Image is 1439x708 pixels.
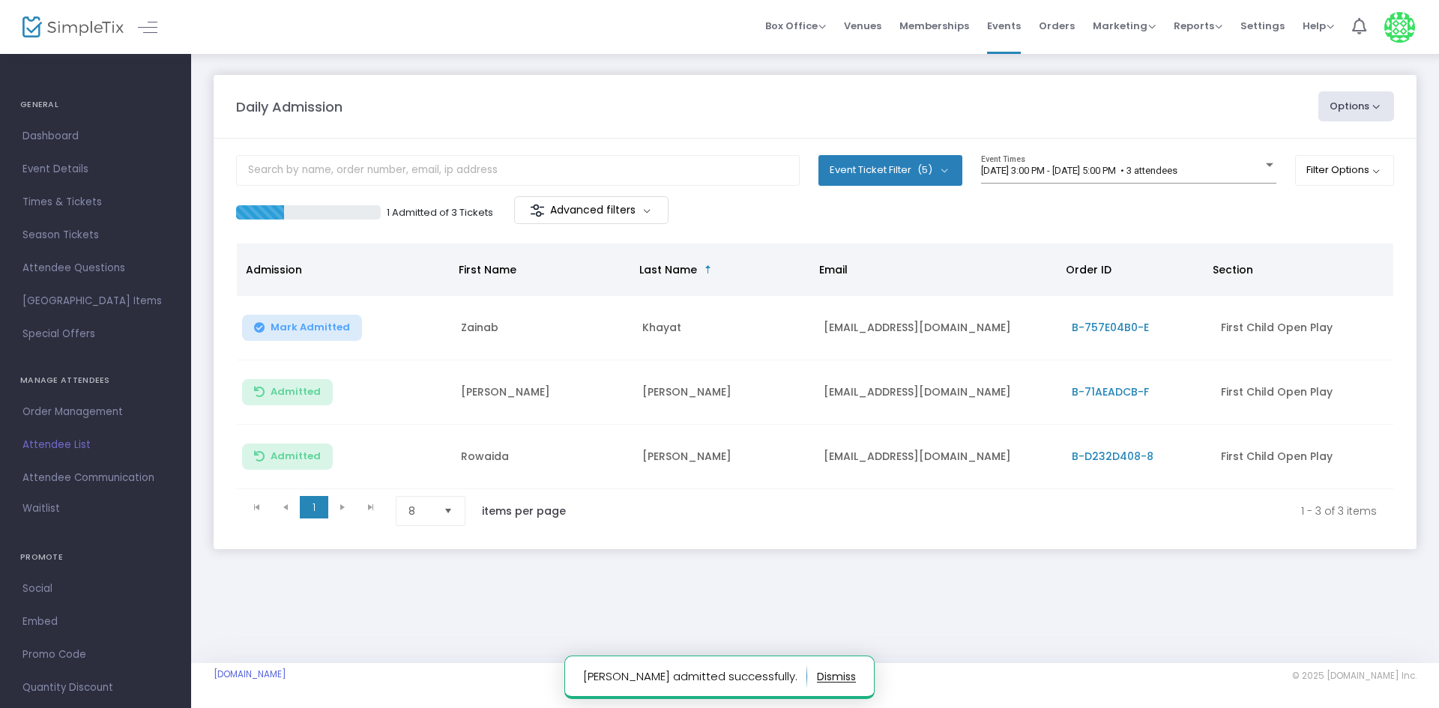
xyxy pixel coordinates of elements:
[242,315,362,341] button: Mark Admitted
[1212,296,1394,360] td: First Child Open Play
[452,425,633,489] td: Rowaida
[237,243,1393,489] div: Data table
[22,645,169,665] span: Promo Code
[815,360,1063,425] td: [EMAIL_ADDRESS][DOMAIN_NAME]
[583,665,807,689] p: [PERSON_NAME] admitted successfully.
[271,321,350,333] span: Mark Admitted
[815,296,1063,360] td: [EMAIL_ADDRESS][DOMAIN_NAME]
[1212,425,1394,489] td: First Child Open Play
[899,7,969,45] span: Memberships
[22,579,169,599] span: Social
[819,262,848,277] span: Email
[815,425,1063,489] td: [EMAIL_ADDRESS][DOMAIN_NAME]
[246,262,302,277] span: Admission
[597,496,1377,526] kendo-pager-info: 1 - 3 of 3 items
[765,19,826,33] span: Box Office
[1240,7,1285,45] span: Settings
[1039,7,1075,45] span: Orders
[271,450,321,462] span: Admitted
[1066,262,1111,277] span: Order ID
[633,296,815,360] td: Khayat
[438,497,459,525] button: Select
[514,196,669,224] m-button: Advanced filters
[702,264,714,276] span: Sortable
[844,7,881,45] span: Venues
[639,262,697,277] span: Last Name
[459,262,516,277] span: First Name
[1174,19,1222,33] span: Reports
[22,258,169,278] span: Attendee Questions
[300,496,328,518] span: Page 1
[817,665,856,689] button: dismiss
[22,435,169,455] span: Attendee List
[242,444,333,470] button: Admitted
[22,402,169,422] span: Order Management
[22,291,169,311] span: [GEOGRAPHIC_DATA] Items
[633,360,815,425] td: [PERSON_NAME]
[1295,155,1395,185] button: Filter Options
[1072,449,1153,464] span: B-D232D408-8
[387,205,493,220] p: 1 Admitted of 3 Tickets
[1292,670,1417,682] span: © 2025 [DOMAIN_NAME] Inc.
[20,366,171,396] h4: MANAGE ATTENDEES
[20,90,171,120] h4: GENERAL
[22,193,169,212] span: Times & Tickets
[1093,19,1156,33] span: Marketing
[22,160,169,179] span: Event Details
[818,155,962,185] button: Event Ticket Filter(5)
[482,503,566,518] label: items per page
[22,127,169,146] span: Dashboard
[1212,360,1394,425] td: First Child Open Play
[22,324,169,344] span: Special Offers
[22,468,169,488] span: Attendee Communication
[1303,19,1334,33] span: Help
[633,425,815,489] td: [PERSON_NAME]
[917,164,932,176] span: (5)
[214,668,286,680] a: [DOMAIN_NAME]
[22,226,169,245] span: Season Tickets
[22,501,60,516] span: Waitlist
[408,503,432,518] span: 8
[1213,262,1253,277] span: Section
[242,379,333,405] button: Admitted
[1318,91,1395,121] button: Options
[236,155,800,186] input: Search by name, order number, email, ip address
[271,386,321,398] span: Admitted
[20,542,171,572] h4: PROMOTE
[987,7,1021,45] span: Events
[22,612,169,632] span: Embed
[1072,384,1149,399] span: B-71AEADCB-F
[1072,320,1149,335] span: B-757E04B0-E
[981,165,1177,176] span: [DATE] 3:00 PM - [DATE] 5:00 PM • 3 attendees
[236,97,343,117] m-panel-title: Daily Admission
[22,678,169,698] span: Quantity Discount
[530,203,545,218] img: filter
[452,360,633,425] td: [PERSON_NAME]
[452,296,633,360] td: Zainab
